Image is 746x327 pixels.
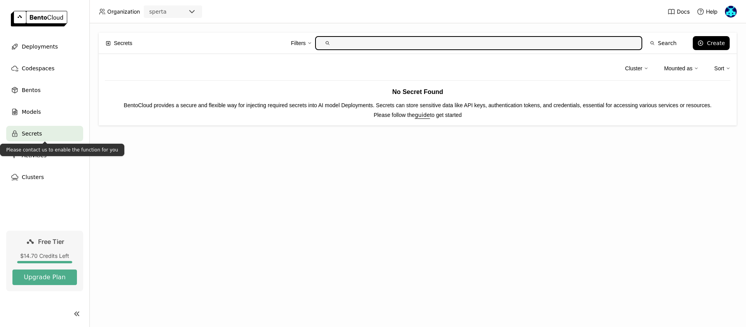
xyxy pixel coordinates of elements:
[22,42,58,51] span: Deployments
[677,8,690,15] span: Docs
[107,8,140,15] span: Organization
[22,64,54,73] span: Codespaces
[291,39,306,47] div: Filters
[714,64,724,73] div: Sort
[645,36,681,50] button: Search
[11,11,67,26] img: logo
[6,104,83,120] a: Models
[625,60,648,77] div: Cluster
[6,231,83,291] a: Free Tier$14.70 Credits LeftUpgrade Plan
[697,8,718,16] div: Help
[114,39,132,47] span: Secrets
[6,126,83,141] a: Secrets
[707,40,725,46] div: Create
[149,8,167,16] div: sperta
[714,60,730,77] div: Sort
[12,270,77,285] button: Upgrade Plan
[22,129,42,138] span: Secrets
[625,64,642,73] div: Cluster
[6,169,83,185] a: Clusters
[291,35,312,51] div: Filters
[415,112,430,118] a: guide
[664,64,692,73] div: Mounted as
[6,39,83,54] a: Deployments
[167,8,168,16] input: Selected sperta.
[664,60,699,77] div: Mounted as
[105,101,730,110] p: BentoCloud provides a secure and flexible way for injecting required secrets into AI model Deploy...
[706,8,718,15] span: Help
[22,85,40,95] span: Bentos
[725,6,737,17] img: Yifu Diao
[6,61,83,76] a: Codespaces
[693,36,730,50] button: Create
[22,172,44,182] span: Clusters
[22,107,41,117] span: Models
[105,111,730,119] p: Please follow the to get started
[12,252,77,259] div: $14.70 Credits Left
[38,238,64,245] span: Free Tier
[105,87,730,97] h3: No Secret Found
[668,8,690,16] a: Docs
[6,82,83,98] a: Bentos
